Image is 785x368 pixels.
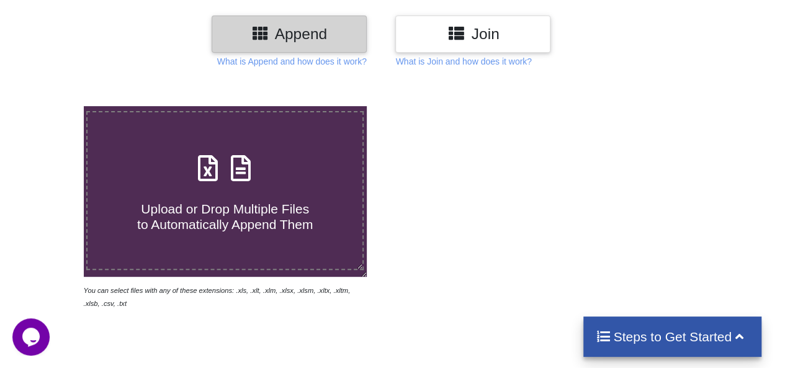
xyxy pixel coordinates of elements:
[137,202,313,231] span: Upload or Drop Multiple Files to Automatically Append Them
[221,25,357,43] h3: Append
[405,25,541,43] h3: Join
[217,55,367,68] p: What is Append and how does it work?
[12,318,52,356] iframe: chat widget
[395,55,531,68] p: What is Join and how does it work?
[596,329,749,344] h4: Steps to Get Started
[84,287,351,307] i: You can select files with any of these extensions: .xls, .xlt, .xlm, .xlsx, .xlsm, .xltx, .xltm, ...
